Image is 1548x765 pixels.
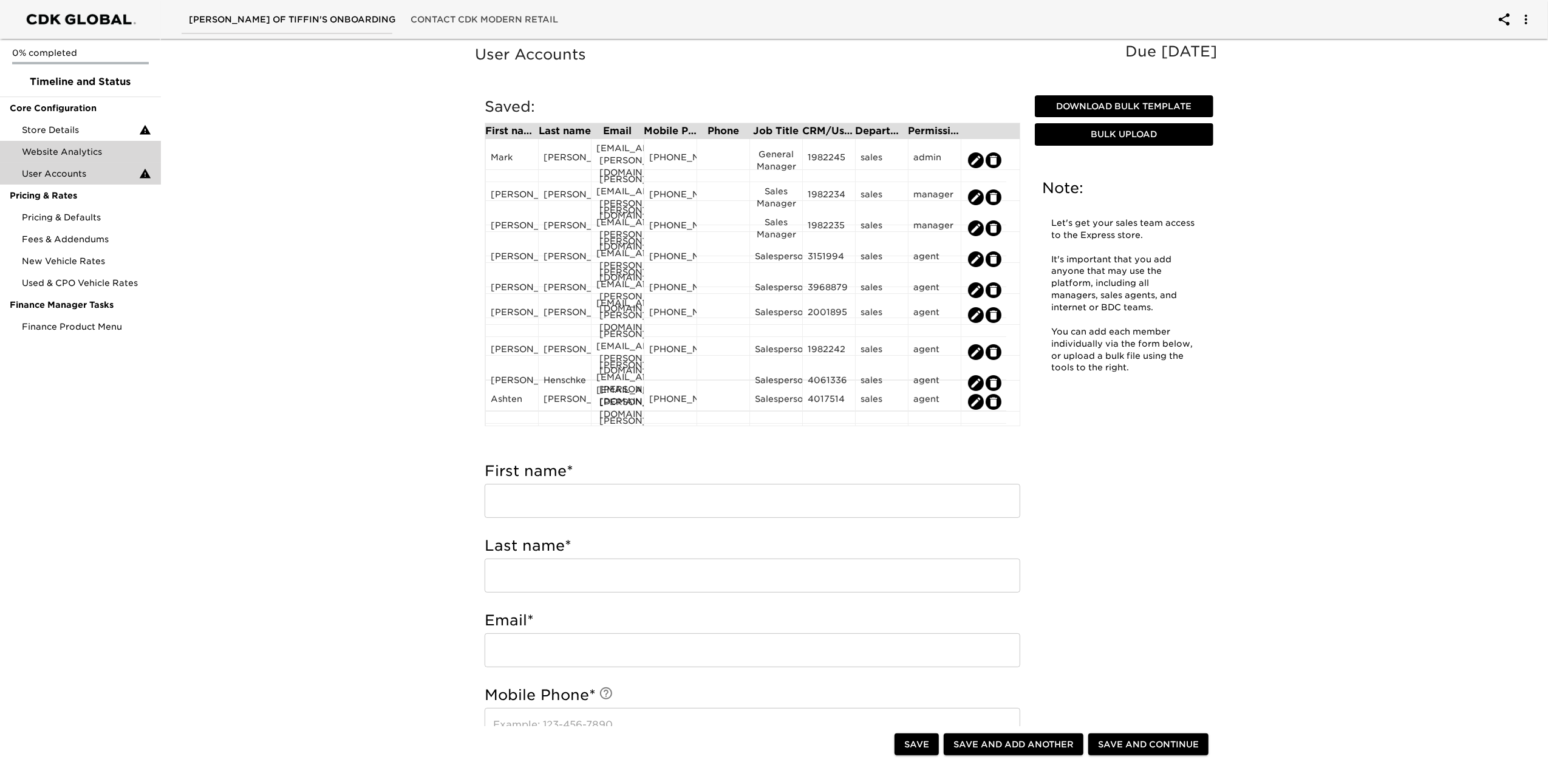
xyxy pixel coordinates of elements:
[968,282,984,298] button: edit
[968,344,984,360] button: edit
[986,152,1001,168] button: edit
[861,281,903,299] div: sales
[12,47,149,59] p: 0% completed
[755,306,797,324] div: Salesperson
[1125,42,1217,60] span: Due [DATE]
[986,344,1001,360] button: edit
[808,151,850,169] div: 1982245
[10,75,151,89] span: Timeline and Status
[802,126,855,136] div: CRM/User ID
[491,188,533,206] div: [PERSON_NAME]
[861,343,903,361] div: sales
[986,220,1001,236] button: edit
[755,281,797,299] div: Salesperson
[649,250,692,268] div: [PHONE_NUMBER]
[913,151,956,169] div: admin
[22,255,151,267] span: New Vehicle Rates
[944,733,1083,756] button: Save and Add Another
[491,374,533,392] div: [PERSON_NAME]
[749,126,802,136] div: Job Title
[913,281,956,299] div: agent
[596,235,639,284] div: [PERSON_NAME][EMAIL_ADDRESS][PERSON_NAME][DOMAIN_NAME]
[1042,178,1206,198] h5: Note:
[649,306,692,324] div: [PHONE_NUMBER]
[913,374,956,392] div: agent
[485,708,1020,742] input: Example: 123-456-7890
[908,126,961,136] div: Permission Set
[968,189,984,205] button: edit
[22,124,139,136] span: Store Details
[913,219,956,237] div: manager
[475,45,1223,64] h5: User Accounts
[22,168,139,180] span: User Accounts
[649,393,692,411] div: [PHONE_NUMBER]
[649,343,692,361] div: [PHONE_NUMBER]
[596,384,639,420] div: [EMAIL_ADDRESS][PERSON_NAME][DOMAIN_NAME]
[10,102,151,114] span: Core Configuration
[649,281,692,299] div: [PHONE_NUMBER]
[485,97,1020,117] h5: Saved:
[968,251,984,267] button: edit
[861,374,903,392] div: sales
[544,374,586,392] div: Henschke
[596,204,639,253] div: [PERSON_NAME][EMAIL_ADDRESS][PERSON_NAME][DOMAIN_NAME]
[596,359,639,407] div: [PERSON_NAME][EMAIL_ADDRESS][PERSON_NAME][DOMAIN_NAME]
[491,250,533,268] div: [PERSON_NAME]
[968,375,984,391] button: edit
[596,142,639,178] div: [EMAIL_ADDRESS][PERSON_NAME][DOMAIN_NAME]
[953,737,1074,752] span: Save and Add Another
[22,321,151,333] span: Finance Product Menu
[544,343,586,361] div: [PERSON_NAME]
[544,151,586,169] div: [PERSON_NAME]
[544,219,586,237] div: [PERSON_NAME]
[968,307,984,323] button: edit
[491,306,533,324] div: [PERSON_NAME]
[1512,5,1541,34] button: account of current user
[861,188,903,206] div: sales
[1088,733,1209,756] button: Save and Continue
[644,126,697,136] div: Mobile Phone
[596,173,639,222] div: [PERSON_NAME][EMAIL_ADDRESS][PERSON_NAME][DOMAIN_NAME]
[968,394,984,410] button: edit
[591,126,644,136] div: Email
[1051,326,1197,375] p: You can add each member individually via the form below, or upload a bulk file using the tools to...
[491,219,533,237] div: [PERSON_NAME]
[10,189,151,202] span: Pricing & Rates
[895,733,939,756] button: Save
[485,126,538,136] div: First name
[485,461,1020,481] h5: First name
[986,282,1001,298] button: edit
[544,250,586,268] div: [PERSON_NAME]
[755,216,797,240] div: Sales Manager
[904,737,929,752] span: Save
[485,611,1020,630] h5: Email
[913,250,956,268] div: agent
[861,250,903,268] div: sales
[544,281,586,299] div: [PERSON_NAME]
[1051,254,1197,314] p: It's important that you add anyone that may use the platform, including all managers, sales agent...
[808,374,850,392] div: 4061336
[189,12,396,27] span: [PERSON_NAME] of Tiffin's Onboarding
[1098,737,1199,752] span: Save and Continue
[913,188,956,206] div: manager
[861,151,903,169] div: sales
[986,189,1001,205] button: edit
[544,306,586,324] div: [PERSON_NAME]
[861,219,903,237] div: sales
[485,685,1020,705] h5: Mobile Phone
[986,375,1001,391] button: edit
[649,188,692,206] div: [PHONE_NUMBER]
[697,126,749,136] div: Phone
[491,343,533,361] div: [PERSON_NAME]
[544,188,586,206] div: [PERSON_NAME]
[1035,123,1213,146] button: Bulk Upload
[808,393,850,411] div: 4017514
[808,281,850,299] div: 3968879
[649,151,692,169] div: [PHONE_NUMBER]
[491,281,533,299] div: [PERSON_NAME]
[755,250,797,268] div: Salesperson
[538,126,591,136] div: Last name
[808,188,850,206] div: 1982234
[855,126,908,136] div: Department
[1040,127,1209,142] span: Bulk Upload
